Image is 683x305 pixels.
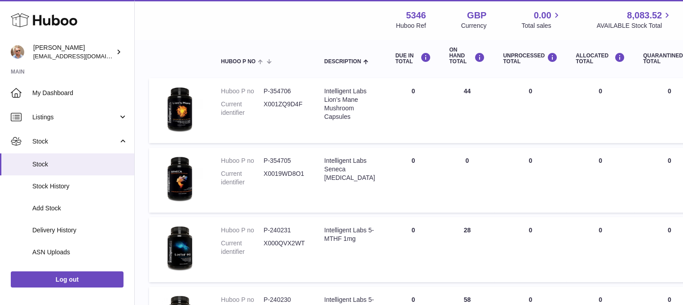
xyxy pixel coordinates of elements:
dt: Huboo P no [221,226,264,235]
div: UNPROCESSED Total [503,52,558,65]
dd: P-354706 [264,87,306,96]
dt: Huboo P no [221,87,264,96]
span: 0 [668,87,671,95]
dd: P-354705 [264,157,306,165]
div: Currency [461,22,487,30]
span: Description [324,59,361,65]
img: product image [158,87,203,132]
span: 0.00 [534,9,551,22]
strong: GBP [467,9,486,22]
span: Huboo P no [221,59,256,65]
span: 8,083.52 [627,9,662,22]
dd: X0019WD8O1 [264,170,306,187]
div: Intelligent Labs 5-MTHF 1mg [324,226,377,243]
td: 0 [567,148,634,213]
dt: Current identifier [221,170,264,187]
div: [PERSON_NAME] [33,44,114,61]
div: DUE IN TOTAL [395,52,431,65]
td: 0 [386,148,440,213]
td: 0 [494,78,567,143]
td: 0 [567,78,634,143]
td: 0 [567,217,634,282]
dd: X001ZQ9D4F [264,100,306,117]
span: Stock [32,137,118,146]
a: 8,083.52 AVAILABLE Stock Total [596,9,672,30]
div: ON HAND Total [449,47,485,65]
img: product image [158,157,203,201]
div: Intelligent Labs Seneca [MEDICAL_DATA] [324,157,377,182]
span: 0 [668,157,671,164]
span: Stock History [32,182,128,191]
span: Add Stock [32,204,128,213]
span: Delivery History [32,226,128,235]
dt: Current identifier [221,239,264,256]
td: 44 [440,78,494,143]
dt: Huboo P no [221,157,264,165]
dd: P-240231 [264,226,306,235]
a: 0.00 Total sales [521,9,561,30]
img: support@radoneltd.co.uk [11,45,24,59]
td: 28 [440,217,494,282]
td: 0 [494,148,567,213]
span: AVAILABLE Stock Total [596,22,672,30]
div: Huboo Ref [396,22,426,30]
img: product image [158,226,203,271]
dt: Huboo P no [221,296,264,304]
span: ASN Uploads [32,248,128,257]
span: 0 [668,296,671,303]
td: 0 [494,217,567,282]
span: Stock [32,160,128,169]
span: Total sales [521,22,561,30]
dd: X000QVX2WT [264,239,306,256]
td: 0 [386,217,440,282]
span: My Dashboard [32,89,128,97]
span: Listings [32,113,118,122]
td: 0 [386,78,440,143]
a: Log out [11,271,123,288]
div: Intelligent Labs Lion’s Mane Mushroom Capsules [324,87,377,121]
dt: Current identifier [221,100,264,117]
td: 0 [440,148,494,213]
strong: 5346 [406,9,426,22]
span: 0 [668,227,671,234]
dd: P-240230 [264,296,306,304]
div: ALLOCATED Total [576,52,625,65]
span: [EMAIL_ADDRESS][DOMAIN_NAME] [33,52,132,60]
